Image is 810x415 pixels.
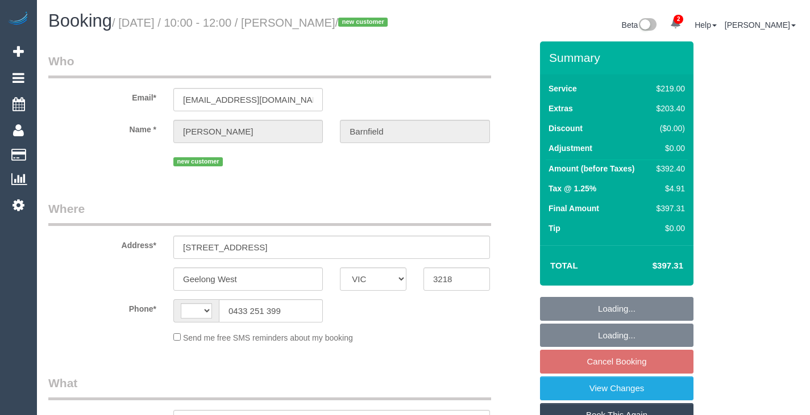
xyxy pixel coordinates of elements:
[549,223,560,234] label: Tip
[549,103,573,114] label: Extras
[40,236,165,251] label: Address*
[40,299,165,315] label: Phone*
[340,120,489,143] input: Last Name*
[652,83,685,94] div: $219.00
[549,163,634,174] label: Amount (before Taxes)
[674,15,683,24] span: 2
[549,123,583,134] label: Discount
[173,157,223,166] span: new customer
[549,142,592,154] label: Adjustment
[48,11,112,31] span: Booking
[695,20,717,30] a: Help
[48,375,491,400] legend: What
[550,261,578,270] strong: Total
[112,16,391,29] small: / [DATE] / 10:00 - 12:00 / [PERSON_NAME]
[549,83,577,94] label: Service
[48,53,491,78] legend: Who
[540,376,693,400] a: View Changes
[173,267,323,291] input: Suburb*
[338,18,388,27] span: new customer
[652,123,685,134] div: ($0.00)
[664,11,687,36] a: 2
[335,16,392,29] span: /
[622,20,657,30] a: Beta
[219,299,323,322] input: Phone*
[652,142,685,154] div: $0.00
[40,120,165,135] label: Name *
[618,261,683,271] h4: $397.31
[652,203,685,214] div: $397.31
[638,18,657,33] img: New interface
[183,333,353,342] span: Send me free SMS reminders about my booking
[173,120,323,143] input: First Name*
[652,103,685,114] div: $203.40
[549,51,688,64] h3: Summary
[7,11,30,27] img: Automaid Logo
[652,223,685,234] div: $0.00
[652,183,685,194] div: $4.91
[423,267,490,291] input: Post Code*
[549,183,596,194] label: Tax @ 1.25%
[652,163,685,174] div: $392.40
[48,200,491,226] legend: Where
[40,88,165,103] label: Email*
[725,20,796,30] a: [PERSON_NAME]
[549,203,599,214] label: Final Amount
[173,88,323,111] input: Email*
